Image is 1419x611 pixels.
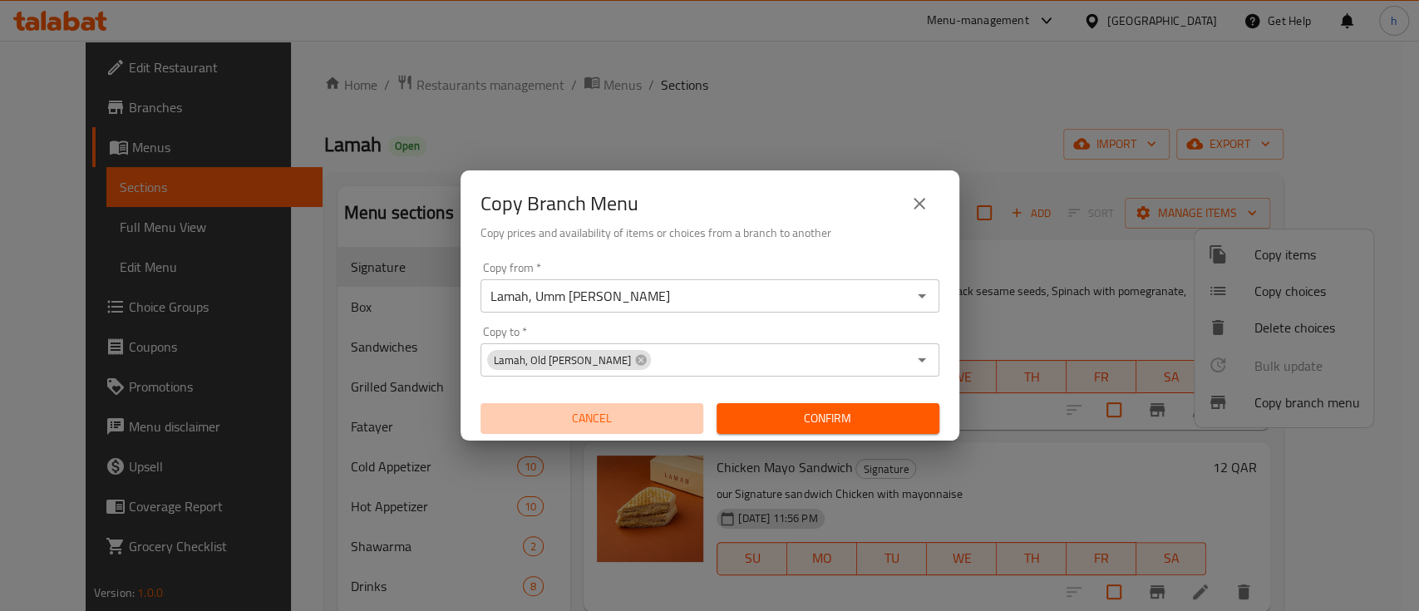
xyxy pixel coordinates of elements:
span: Confirm [730,408,926,429]
button: Open [910,284,934,308]
button: Open [910,348,934,372]
span: Cancel [487,408,697,429]
h6: Copy prices and availability of items or choices from a branch to another [480,224,939,242]
button: Cancel [480,403,703,434]
button: close [899,184,939,224]
span: Lamah, Old [PERSON_NAME] [487,352,638,368]
div: Lamah, Old [PERSON_NAME] [487,350,651,370]
button: Confirm [717,403,939,434]
h2: Copy Branch Menu [480,190,638,217]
